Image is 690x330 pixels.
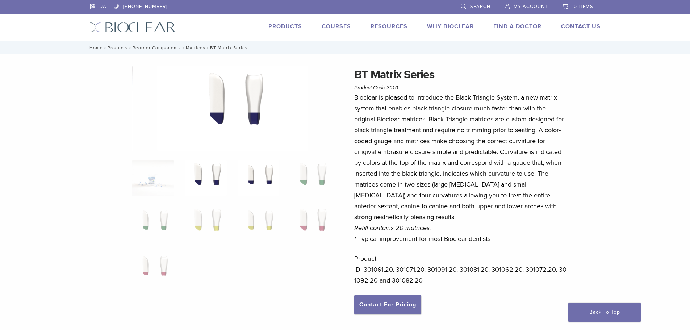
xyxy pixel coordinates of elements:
p: Product ID: 301061.20, 301071.20, 301091.20, 301081.20, 301062.20, 301072.20, 301092.20 and 30108... [354,253,567,286]
a: Home [87,45,103,50]
a: Contact For Pricing [354,295,421,314]
img: Bioclear [90,22,176,33]
img: BT Matrix Series - Image 3 [238,160,279,196]
a: Back To Top [568,303,641,322]
a: Reorder Components [133,45,181,50]
a: Resources [371,23,407,30]
em: Refill contains 20 matrices. [354,224,431,232]
a: Matrices [186,45,205,50]
img: BT Matrix Series - Image 2 [185,160,226,196]
a: Products [268,23,302,30]
span: 3010 [387,85,398,91]
img: BT Matrix Series - Image 9 [132,251,174,288]
img: BT Matrix Series - Image 6 [185,206,226,242]
img: BT Matrix Series - Image 7 [238,206,279,242]
img: BT Matrix Series - Image 5 [132,206,174,242]
a: Why Bioclear [427,23,474,30]
a: Contact Us [561,23,601,30]
span: 0 items [574,4,593,9]
span: / [205,46,210,50]
a: Products [108,45,128,50]
span: Search [470,4,490,9]
img: BT Matrix Series - Image 2 [157,66,308,151]
a: Find A Doctor [493,23,541,30]
span: / [103,46,108,50]
img: BT Matrix Series - Image 4 [290,160,332,196]
a: Courses [322,23,351,30]
span: / [128,46,133,50]
img: Anterior-Black-Triangle-Series-Matrices-324x324.jpg [132,160,174,196]
span: / [181,46,186,50]
span: My Account [514,4,548,9]
img: BT Matrix Series - Image 8 [290,206,332,242]
p: Bioclear is pleased to introduce the Black Triangle System, a new matrix system that enables blac... [354,92,567,244]
nav: BT Matrix Series [84,41,606,54]
span: Product Code: [354,85,398,91]
h1: BT Matrix Series [354,66,567,83]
